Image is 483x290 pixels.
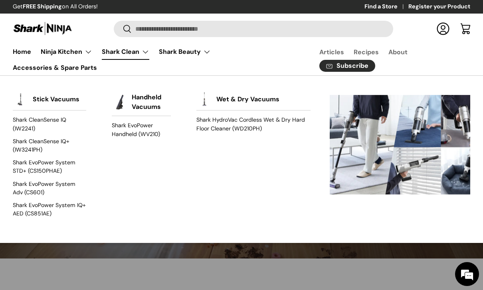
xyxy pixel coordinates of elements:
summary: Shark Clean [97,44,154,60]
a: Subscribe [319,60,375,72]
summary: Ninja Kitchen [36,44,97,60]
span: Subscribe [337,63,368,69]
img: Shark Ninja Philippines [13,21,73,36]
nav: Primary [13,44,300,75]
p: Get on All Orders! [13,2,98,11]
summary: Shark Beauty [154,44,216,60]
a: Recipes [354,44,379,60]
strong: FREE Shipping [23,3,62,10]
a: Find a Store [364,2,408,11]
nav: Secondary [300,44,470,75]
a: About [388,44,408,60]
a: Articles [319,44,344,60]
a: Accessories & Spare Parts [13,60,97,75]
a: Register your Product [408,2,470,11]
a: Home [13,44,31,59]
